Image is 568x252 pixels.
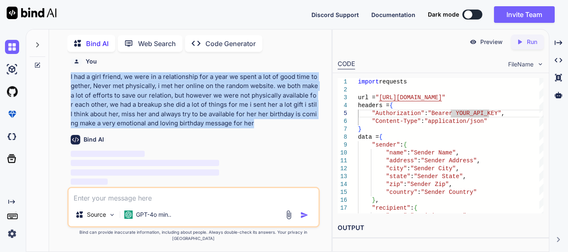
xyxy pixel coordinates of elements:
span: [URL][DOMAIN_NAME] [379,94,442,101]
span: "country" [386,189,417,196]
span: , [375,197,379,203]
img: darkCloudIdeIcon [5,130,19,144]
span: "application/json" [425,118,487,125]
p: Source [87,210,106,219]
span: } [372,197,375,203]
img: githubLight [5,85,19,99]
span: : [407,213,410,219]
span: } [358,126,361,132]
span: : [417,157,421,164]
span: , [456,149,459,156]
span: "zip" [386,181,403,188]
img: chat [5,40,19,54]
span: : [403,181,407,188]
span: , [466,213,469,219]
div: CODE [338,59,355,69]
div: 14 [338,181,347,188]
span: "name" [386,213,407,219]
div: 15 [338,188,347,196]
span: headers = [358,102,390,109]
span: , [477,157,480,164]
div: 10 [338,149,347,157]
div: 3 [338,94,347,102]
span: "Authorization" [372,110,425,117]
span: "recipient" [372,205,410,211]
span: "Sender State" [414,173,463,180]
span: "address" [386,157,417,164]
p: I had a girl friend, we were in a relationship for a year we spent a lot of good time together, N... [71,72,318,128]
span: { [390,102,393,109]
span: url = [358,94,375,101]
span: "Sender City" [410,165,456,172]
img: GPT-4o mini [124,210,133,219]
button: Documentation [371,10,415,19]
span: : [417,189,421,196]
span: import [358,78,379,85]
div: 2 [338,86,347,94]
span: : [407,165,410,172]
span: : [410,173,414,180]
span: Documentation [371,11,415,18]
button: Invite Team [494,6,555,23]
button: Discord Support [311,10,359,19]
span: "Sender Zip" [407,181,449,188]
span: , [456,165,459,172]
div: 1 [338,78,347,86]
div: 13 [338,173,347,181]
img: icon [300,211,309,219]
span: ‌ [71,160,219,166]
span: "state" [386,173,410,180]
span: : [410,205,414,211]
span: : [421,118,424,125]
span: , [463,173,466,180]
img: preview [469,38,477,46]
span: Discord Support [311,11,359,18]
img: ai-studio [5,62,19,76]
p: Run [527,38,537,46]
img: Bind AI [7,7,57,19]
p: GPT-4o min.. [136,210,171,219]
div: 17 [338,204,347,212]
div: 12 [338,165,347,173]
span: : [400,142,403,148]
img: settings [5,227,19,241]
span: "Sender Country" [421,189,477,196]
span: " [442,94,445,101]
span: "sender" [372,142,400,148]
span: "Sender Name" [410,149,456,156]
span: ‌ [71,179,108,185]
div: 4 [338,102,347,110]
span: requests [379,78,407,85]
p: Preview [480,38,503,46]
p: Code Generator [205,39,256,49]
span: "Bearer YOUR_API_KEY" [428,110,501,117]
span: : [407,149,410,156]
h2: OUTPUT [333,218,549,238]
div: 7 [338,125,347,133]
div: 11 [338,157,347,165]
div: 8 [338,133,347,141]
span: "city" [386,165,407,172]
span: "name" [386,149,407,156]
p: Web Search [138,39,176,49]
span: ‌ [71,151,145,157]
img: Pick Models [109,211,116,218]
span: "Sender Address" [421,157,477,164]
div: 16 [338,196,347,204]
span: , [449,181,452,188]
span: " [375,94,379,101]
span: { [414,205,417,211]
span: , [501,110,505,117]
p: Bind can provide inaccurate information, including about people. Always double-check its answers.... [67,229,320,242]
span: { [379,134,382,140]
span: Dark mode [428,10,459,19]
img: attachment [284,210,294,220]
span: { [403,142,407,148]
img: premium [5,107,19,121]
div: 6 [338,117,347,125]
span: "Recipient Name" [410,213,466,219]
h6: You [86,57,97,66]
span: ‌ [71,169,219,176]
span: "Content-Type" [372,118,421,125]
img: chevron down [537,61,544,68]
